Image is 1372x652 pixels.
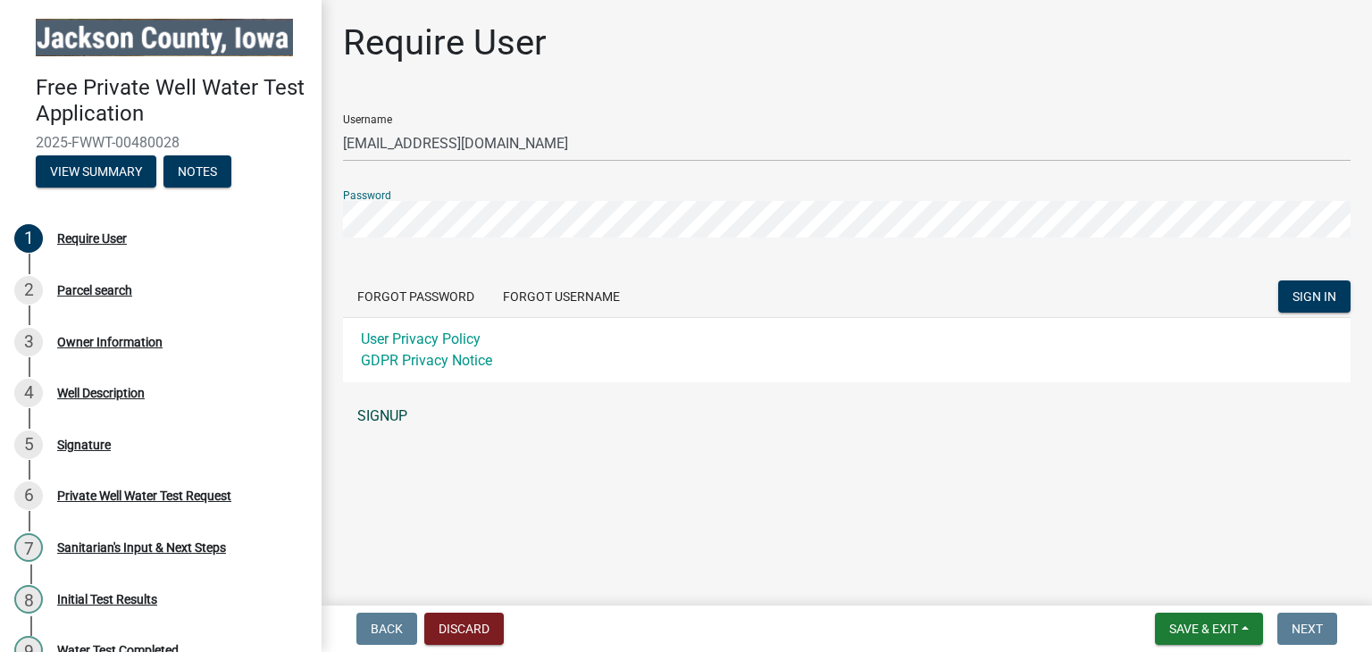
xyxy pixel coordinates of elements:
span: 2025-FWWT-00480028 [36,134,286,151]
div: 3 [14,328,43,356]
button: Notes [163,155,231,188]
div: 7 [14,533,43,562]
button: Next [1277,613,1337,645]
div: 8 [14,585,43,614]
div: 6 [14,481,43,510]
div: Well Description [57,387,145,399]
img: Jackson County, Iowa [36,19,293,56]
span: Save & Exit [1169,622,1238,636]
div: Initial Test Results [57,593,157,606]
button: View Summary [36,155,156,188]
div: 2 [14,276,43,305]
span: Back [371,622,403,636]
h4: Free Private Well Water Test Application [36,75,307,127]
div: 4 [14,379,43,407]
h1: Require User [343,21,547,64]
a: SIGNUP [343,398,1351,434]
button: Forgot Username [489,280,634,313]
div: 1 [14,224,43,253]
div: 5 [14,430,43,459]
a: User Privacy Policy [361,330,481,347]
div: Parcel search [57,284,132,297]
button: Discard [424,613,504,645]
wm-modal-confirm: Summary [36,165,156,180]
button: SIGN IN [1278,280,1351,313]
a: GDPR Privacy Notice [361,352,492,369]
div: Signature [57,439,111,451]
button: Back [356,613,417,645]
span: Next [1292,622,1323,636]
div: Owner Information [57,336,163,348]
div: Private Well Water Test Request [57,489,231,502]
div: Require User [57,232,127,245]
button: Save & Exit [1155,613,1263,645]
button: Forgot Password [343,280,489,313]
span: SIGN IN [1293,289,1336,304]
div: Sanitarian's Input & Next Steps [57,541,226,554]
wm-modal-confirm: Notes [163,165,231,180]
